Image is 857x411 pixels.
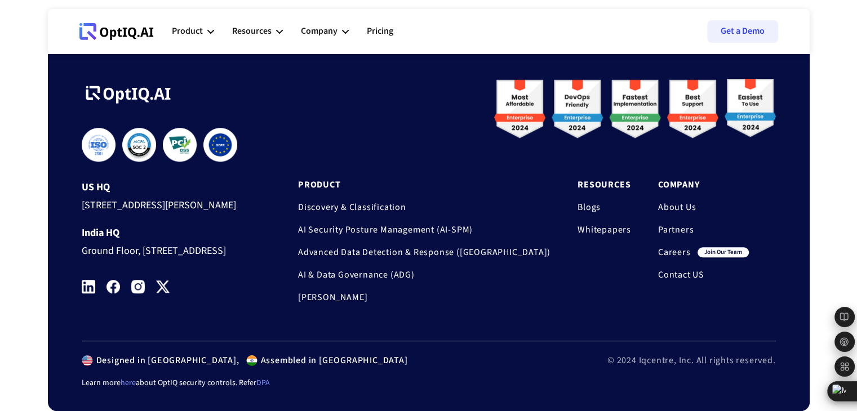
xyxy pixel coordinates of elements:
a: Company [658,179,749,190]
a: here [121,377,136,388]
a: Partners [658,224,749,235]
a: Resources [578,179,631,190]
div: Assembled in [GEOGRAPHIC_DATA] [257,355,408,366]
a: AI & Data Governance (ADG) [298,269,550,280]
a: Careers [658,247,691,258]
div: © 2024 Iqcentre, Inc. All rights reserved. [607,355,776,366]
a: AI Security Posture Management (AI-SPM) [298,224,550,235]
div: Resources [232,24,272,39]
a: About Us [658,202,749,213]
div: Learn more about OptIQ security controls. Refer [82,377,776,388]
div: Product [172,15,214,48]
div: Webflow Homepage [79,39,80,40]
a: Webflow Homepage [79,15,154,48]
div: Company [301,24,338,39]
div: join our team [698,247,749,257]
div: Ground Floor, [STREET_ADDRESS] [82,239,255,260]
div: Product [172,24,203,39]
a: Contact US [658,269,749,280]
a: Advanced Data Detection & Response ([GEOGRAPHIC_DATA]) [298,247,550,258]
div: [STREET_ADDRESS][PERSON_NAME] [82,193,255,214]
a: Blogs [578,202,631,213]
a: Discovery & Classification [298,202,550,213]
div: Company [301,15,349,48]
div: Designed in [GEOGRAPHIC_DATA], [93,355,239,366]
div: India HQ [82,227,255,239]
a: Product [298,179,550,190]
a: Whitepapers [578,224,631,235]
a: Pricing [367,15,393,48]
a: Get a Demo [707,20,778,43]
a: [PERSON_NAME] [298,292,550,303]
div: Resources [232,15,283,48]
a: DPA [256,377,270,388]
div: US HQ [82,182,255,193]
